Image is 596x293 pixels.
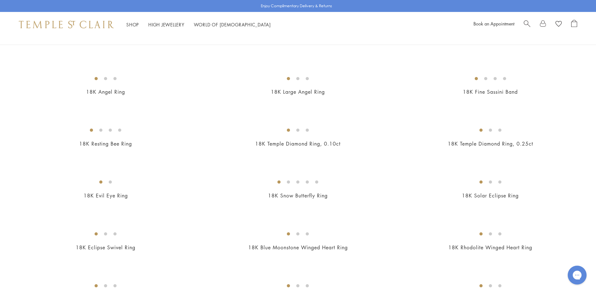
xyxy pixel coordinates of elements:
iframe: Gorgias live chat messenger [565,263,590,287]
a: 18K Snow Butterfly Ring [268,192,328,199]
a: Search [524,20,530,29]
a: ShopShop [126,21,139,28]
a: High JewelleryHigh Jewellery [148,21,184,28]
a: 18K Eclipse Swivel Ring [76,244,135,251]
a: Book an Appointment [473,20,514,27]
a: 18K Blue Moonstone Winged Heart Ring [248,244,348,251]
a: 18K Fine Sassini Band [463,88,518,95]
a: 18K Angel Ring [86,88,125,95]
a: 18K Solar Eclipse Ring [462,192,519,199]
a: Open Shopping Bag [571,20,577,29]
a: 18K Rhodolite Winged Heart Ring [448,244,532,251]
nav: Main navigation [126,21,271,29]
a: 18K Resting Bee Ring [79,140,132,147]
a: View Wishlist [555,20,562,29]
a: 18K Large Angel Ring [271,88,325,95]
a: 18K Temple Diamond Ring, 0.25ct [448,140,533,147]
a: World of [DEMOGRAPHIC_DATA]World of [DEMOGRAPHIC_DATA] [194,21,271,28]
a: 18K Temple Diamond Ring, 0.10ct [255,140,341,147]
a: 18K Evil Eye Ring [84,192,128,199]
p: Enjoy Complimentary Delivery & Returns [261,3,332,9]
img: Temple St. Clair [19,21,114,28]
